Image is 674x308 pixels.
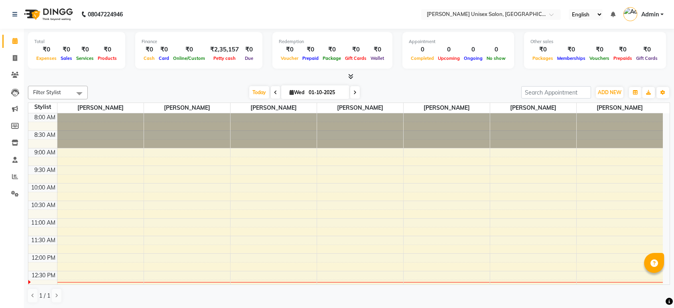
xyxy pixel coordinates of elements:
div: 0 [462,45,485,54]
span: Package [321,55,343,61]
div: ₹0 [171,45,207,54]
div: 12:30 PM [30,271,57,280]
span: Completed [409,55,436,61]
span: Petty cash [211,55,238,61]
input: Search Appointment [521,86,591,99]
div: ₹0 [157,45,171,54]
div: 12:00 PM [30,254,57,262]
span: Today [249,86,269,99]
span: Prepaids [611,55,634,61]
div: ₹0 [611,45,634,54]
div: ₹0 [279,45,300,54]
span: Wed [288,89,306,95]
span: Upcoming [436,55,462,61]
span: Admin [641,10,659,19]
span: No show [485,55,508,61]
span: Wallet [369,55,386,61]
iframe: chat widget [640,276,666,300]
span: Services [74,55,96,61]
span: Vouchers [587,55,611,61]
span: Memberships [555,55,587,61]
div: ₹0 [321,45,343,54]
img: logo [20,3,75,26]
div: 10:30 AM [30,201,57,209]
span: Packages [530,55,555,61]
span: Card [157,55,171,61]
b: 08047224946 [88,3,123,26]
div: ₹0 [74,45,96,54]
div: 0 [485,45,508,54]
span: [PERSON_NAME] [57,103,144,113]
div: ₹0 [142,45,157,54]
span: [PERSON_NAME] [317,103,403,113]
div: 10:00 AM [30,184,57,192]
div: ₹0 [343,45,369,54]
button: ADD NEW [596,87,623,98]
div: Stylist [28,103,57,111]
div: ₹0 [555,45,587,54]
div: 11:30 AM [30,236,57,245]
div: ₹0 [369,45,386,54]
div: 8:00 AM [33,113,57,122]
span: Products [96,55,119,61]
span: [PERSON_NAME] [144,103,230,113]
span: [PERSON_NAME] [490,103,576,113]
div: Appointment [409,38,508,45]
span: [PERSON_NAME] [404,103,490,113]
div: Finance [142,38,256,45]
span: Ongoing [462,55,485,61]
span: 1 / 1 [39,292,50,300]
div: ₹0 [59,45,74,54]
div: Total [34,38,119,45]
div: ₹0 [300,45,321,54]
div: ₹0 [530,45,555,54]
img: Admin [623,7,637,21]
span: Filter Stylist [33,89,61,95]
div: 0 [436,45,462,54]
div: ₹0 [242,45,256,54]
div: ₹2,35,157 [207,45,242,54]
div: ₹0 [96,45,119,54]
span: [PERSON_NAME] [577,103,663,113]
div: 8:30 AM [33,131,57,139]
span: Gift Cards [343,55,369,61]
div: ₹0 [587,45,611,54]
div: ₹0 [34,45,59,54]
span: ADD NEW [598,89,621,95]
span: Due [243,55,255,61]
div: 9:00 AM [33,148,57,157]
span: Expenses [34,55,59,61]
div: 9:30 AM [33,166,57,174]
span: Prepaid [300,55,321,61]
span: Sales [59,55,74,61]
span: Gift Cards [634,55,660,61]
div: 0 [409,45,436,54]
input: 2025-10-01 [306,87,346,99]
div: Other sales [530,38,660,45]
div: ₹0 [634,45,660,54]
div: Redemption [279,38,386,45]
span: Cash [142,55,157,61]
span: Online/Custom [171,55,207,61]
div: 11:00 AM [30,219,57,227]
span: Voucher [279,55,300,61]
span: [PERSON_NAME] [231,103,317,113]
